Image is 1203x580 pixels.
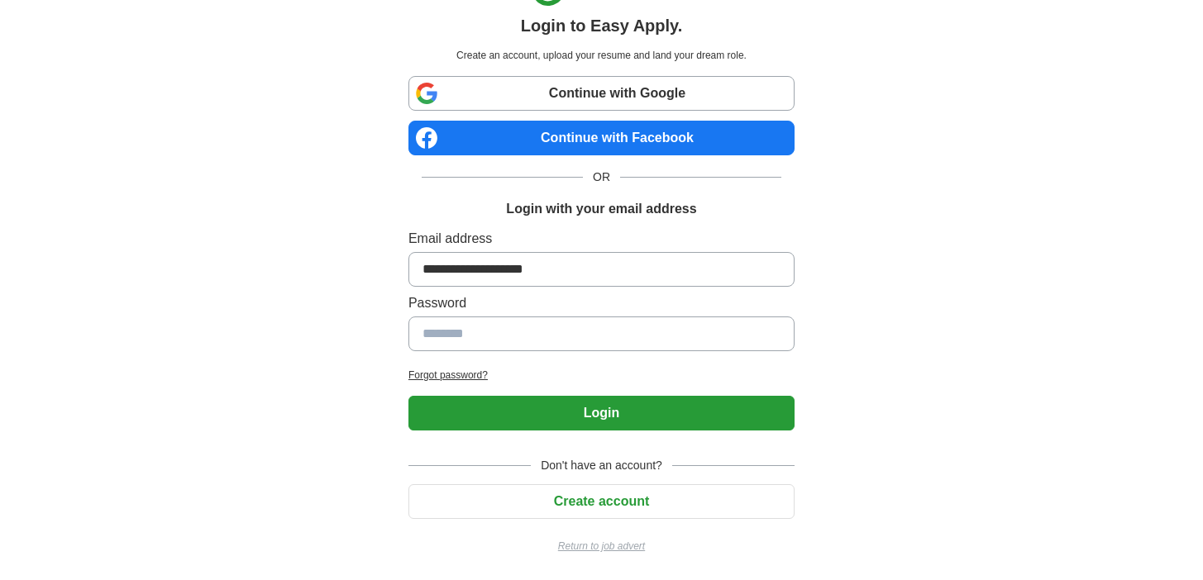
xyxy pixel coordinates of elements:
button: Login [408,396,795,430]
a: Return to job advert [408,539,795,554]
h1: Login with your email address [506,199,696,219]
span: OR [583,169,620,186]
p: Create an account, upload your resume and land your dream role. [412,48,791,63]
a: Forgot password? [408,368,795,383]
label: Password [408,293,795,313]
h1: Login to Easy Apply. [521,13,683,38]
label: Email address [408,229,795,249]
span: Don't have an account? [531,457,672,474]
a: Continue with Facebook [408,121,795,155]
button: Create account [408,484,795,519]
a: Create account [408,494,795,508]
a: Continue with Google [408,76,795,111]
